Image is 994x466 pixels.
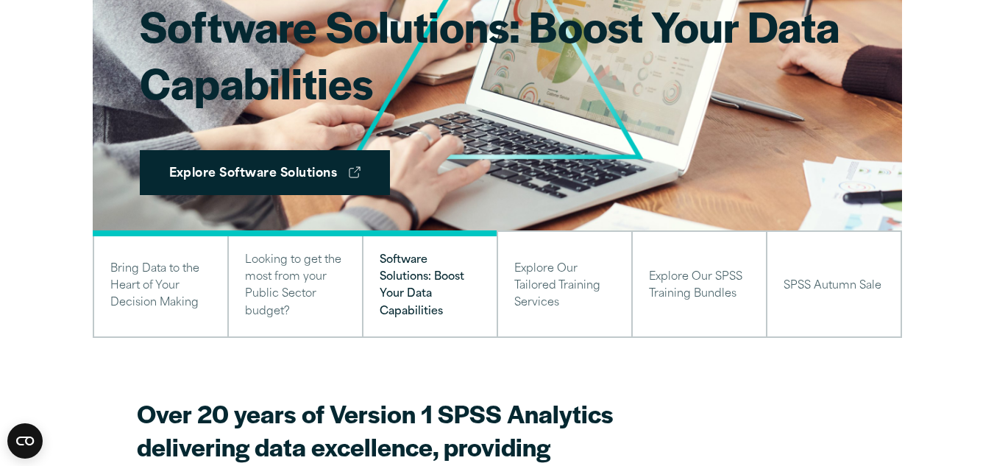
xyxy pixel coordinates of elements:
[766,230,902,337] button: SPSS Autumn Sale
[93,230,229,337] button: Bring Data to the Heart of Your Decision Making
[362,230,498,337] button: Software Solutions: Boost Your Data Capabilities
[227,230,363,337] button: Looking to get the most from your Public Sector budget?
[631,230,767,337] button: Explore Our SPSS Training Bundles
[497,230,633,337] button: Explore Our Tailored Training Services
[140,150,390,196] a: Explore Software Solutions
[7,423,43,459] button: Open CMP widget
